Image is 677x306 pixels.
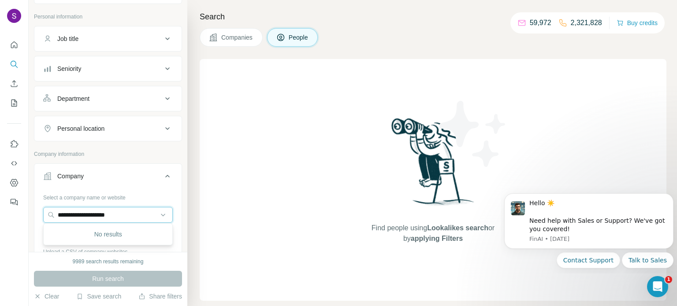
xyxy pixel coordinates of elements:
[647,276,668,297] iframe: Intercom live chat
[411,235,463,242] span: applying Filters
[34,13,182,21] p: Personal information
[362,223,503,244] span: Find people using or by
[617,17,658,29] button: Buy credits
[43,248,173,256] p: Upload a CSV of company websites.
[43,190,173,202] div: Select a company name or website
[34,88,182,109] button: Department
[7,56,21,72] button: Search
[7,175,21,191] button: Dashboard
[57,94,89,103] div: Department
[57,34,78,43] div: Job title
[57,64,81,73] div: Seniority
[7,9,21,23] img: Avatar
[73,258,144,265] div: 9989 search results remaining
[433,94,513,173] img: Surfe Illustration - Stars
[530,18,551,28] p: 59,972
[34,166,182,190] button: Company
[138,292,182,301] button: Share filters
[221,33,253,42] span: Companies
[34,58,182,79] button: Seniority
[76,292,121,301] button: Save search
[665,276,672,283] span: 1
[34,150,182,158] p: Company information
[34,118,182,139] button: Personal location
[57,124,104,133] div: Personal location
[571,18,602,28] p: 2,321,828
[7,155,21,171] button: Use Surfe API
[200,11,666,23] h4: Search
[387,116,479,214] img: Surfe Illustration - Woman searching with binoculars
[7,76,21,92] button: Enrich CSV
[45,225,171,243] div: No results
[427,224,488,232] span: Lookalikes search
[501,186,677,273] iframe: Intercom notifications message
[34,292,59,301] button: Clear
[34,28,182,49] button: Job title
[7,95,21,111] button: My lists
[289,33,309,42] span: People
[7,37,21,53] button: Quick start
[7,136,21,152] button: Use Surfe on LinkedIn
[7,194,21,210] button: Feedback
[57,172,84,181] div: Company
